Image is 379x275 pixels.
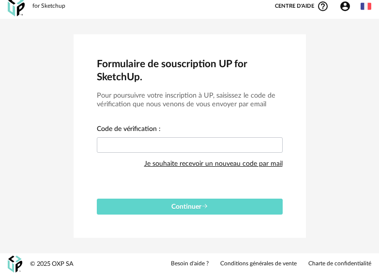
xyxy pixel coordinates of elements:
span: Centre d'aideHelp Circle Outline icon [275,0,329,12]
div: for Sketchup [32,2,65,10]
a: Charte de confidentialité [308,260,371,268]
label: Code de vérification : [97,126,161,134]
a: Conditions générales de vente [220,260,297,268]
img: OXP [8,256,22,273]
span: Account Circle icon [339,0,355,12]
a: Besoin d'aide ? [171,260,209,268]
div: © 2025 OXP SA [30,260,74,268]
div: Je souhaite recevoir un nouveau code par mail [144,154,283,174]
button: Continuer [97,199,283,215]
span: Help Circle Outline icon [317,0,329,12]
h2: Formulaire de souscription UP for SketchUp. [97,58,283,84]
span: Account Circle icon [339,0,351,12]
h3: Pour poursuivre votre inscription à UP, saisissez le code de vérification que nous venons de vous... [97,91,283,109]
span: Continuer [171,203,208,210]
img: fr [361,1,371,12]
